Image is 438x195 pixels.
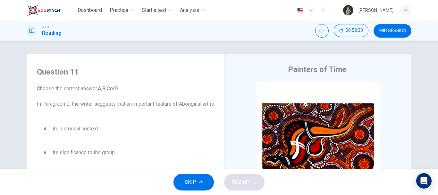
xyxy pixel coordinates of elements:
div: [PERSON_NAME] [358,6,393,14]
button: Bits significance to the group. [37,145,214,161]
button: Dashboard [75,4,105,16]
a: EduSynch logo [27,4,75,17]
span: CEFR [42,25,49,29]
span: END SESSION [379,28,406,33]
span: Dashboard [78,6,102,14]
button: Cits religious content. [37,168,214,184]
span: 00:52:33 [346,28,363,33]
button: SKIP [173,174,214,191]
button: END SESSION [374,24,411,38]
span: Start a test [142,6,166,14]
span: SKIP [185,178,196,187]
div: A [40,124,50,134]
img: EduSynch logo [27,4,60,17]
button: Aits historical context. [37,121,214,137]
h4: Question 11 [37,67,214,77]
h1: Reading [42,29,62,37]
div: Unmute [315,24,329,38]
button: Start a test [139,4,175,16]
b: D [114,85,118,92]
span: Choose the correct answer, , , or In Paragraph G, the writer suggests that an important feature o... [37,85,214,108]
span: Practice [110,6,128,14]
span: its significance to the group. [53,149,116,156]
img: Profile picture [343,5,353,15]
span: its historical context. [53,125,99,133]
button: Practice [107,4,137,16]
img: en [296,8,304,13]
button: 00:52:33 [334,24,368,37]
button: Analysis [177,4,207,16]
div: Open Intercom Messenger [416,173,432,189]
b: A [98,85,101,92]
b: C [106,85,110,92]
h4: Painters of Time [288,64,346,75]
div: B [40,147,50,158]
b: B [102,85,105,92]
div: Hide [334,24,368,38]
span: Analysis [180,6,199,14]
